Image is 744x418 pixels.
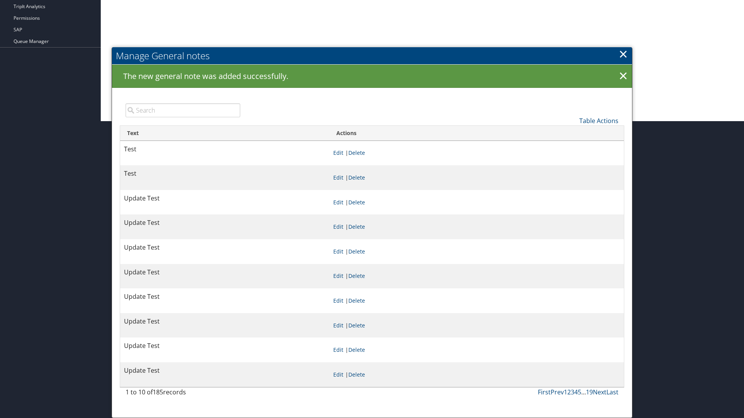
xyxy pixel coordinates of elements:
[112,65,632,88] div: The new general note was added successfully.
[348,174,365,181] a: Delete
[348,149,365,156] a: Delete
[329,264,624,289] td: |
[124,267,325,278] p: Update Test
[348,297,365,304] a: Delete
[348,199,365,206] a: Delete
[329,239,624,264] td: |
[124,341,325,351] p: Update Test
[578,388,581,396] a: 5
[333,371,343,378] a: Edit
[329,362,624,387] td: |
[333,174,343,181] a: Edit
[606,388,618,396] a: Last
[333,199,343,206] a: Edit
[333,272,343,279] a: Edit
[348,248,365,255] a: Delete
[329,214,624,239] td: |
[329,165,624,190] td: |
[124,218,325,228] p: Update Test
[333,297,343,304] a: Edit
[567,388,571,396] a: 2
[581,388,586,396] span: …
[538,388,551,396] a: First
[329,313,624,338] td: |
[333,346,343,353] a: Edit
[571,388,574,396] a: 3
[333,149,343,156] a: Edit
[333,322,343,329] a: Edit
[112,47,632,64] h2: Manage General notes
[586,388,593,396] a: 19
[124,292,325,302] p: Update Test
[564,388,567,396] a: 1
[126,103,240,117] input: Search
[579,116,618,125] a: Table Actions
[348,223,365,230] a: Delete
[124,366,325,376] p: Update Test
[153,388,163,396] span: 185
[551,388,564,396] a: Prev
[593,388,606,396] a: Next
[329,126,624,141] th: Actions
[333,248,343,255] a: Edit
[124,317,325,327] p: Update Test
[574,388,578,396] a: 4
[348,346,365,353] a: Delete
[348,371,365,378] a: Delete
[617,69,630,84] a: ×
[120,126,329,141] th: Text
[329,337,624,362] td: |
[348,272,365,279] a: Delete
[329,141,624,166] td: |
[124,169,325,179] p: Test
[619,46,628,62] a: ×
[329,190,624,215] td: |
[124,144,325,154] p: Test
[329,288,624,313] td: |
[124,243,325,253] p: Update Test
[333,223,343,230] a: Edit
[126,387,240,401] div: 1 to 10 of records
[124,194,325,204] p: Update Test
[348,322,365,329] a: Delete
